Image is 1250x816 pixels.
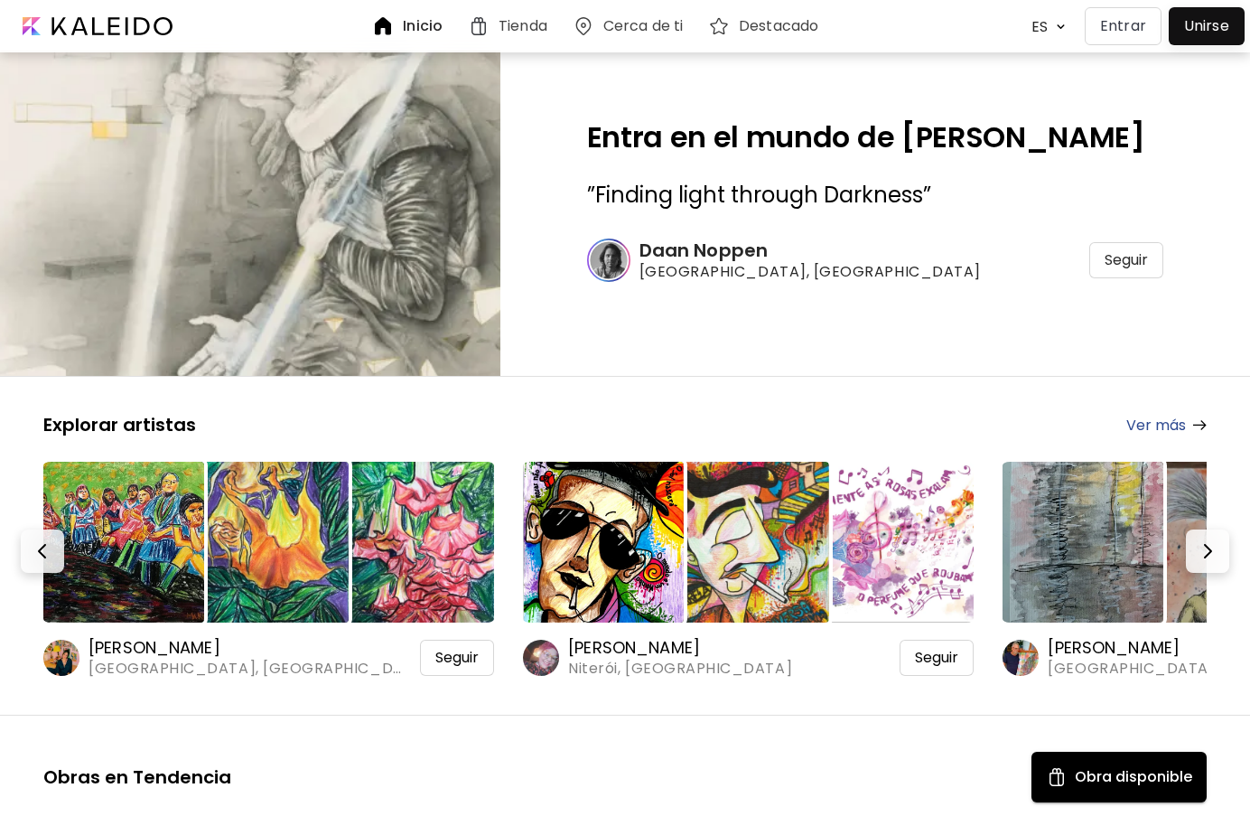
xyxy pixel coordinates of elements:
h6: Daan Noppen [639,239,981,262]
img: Next-button [1197,540,1218,562]
img: arrow-right [1193,420,1207,430]
a: https://cdn.kaleido.art/CDN/Artwork/9939/Thumbnail/large.webp?updated=38797https://cdn.kaleido.ar... [43,458,494,679]
div: Seguir [900,640,974,676]
span: [GEOGRAPHIC_DATA], [GEOGRAPHIC_DATA] [89,659,406,679]
img: https://cdn.kaleido.art/CDN/Artwork/128824/Thumbnail/medium.webp?updated=578113 [189,462,350,623]
span: Finding light through Darkness [595,180,923,210]
span: Seguir [915,649,958,667]
img: https://cdn.kaleido.art/CDN/Artwork/175102/Thumbnail/medium.webp?updated=776465 [668,462,829,623]
img: https://cdn.kaleido.art/CDN/Artwork/128825/Thumbnail/medium.webp?updated=578116 [333,462,494,623]
img: Prev-button [32,540,53,562]
a: Tienda [468,15,555,37]
h2: Entra en el mundo de [PERSON_NAME] [587,123,1163,152]
h6: [PERSON_NAME] [568,637,792,659]
div: ES [1022,11,1051,42]
h6: Destacado [739,19,818,33]
img: https://cdn.kaleido.art/CDN/Artwork/175099/Thumbnail/large.webp?updated=776454 [523,462,684,623]
h6: Cerca de ti [603,19,683,33]
a: Ver más [1126,414,1207,436]
span: Seguir [1105,251,1148,269]
div: Seguir [1089,242,1163,278]
h5: Obras en Tendencia [43,765,231,789]
a: Cerca de ti [573,15,690,37]
span: [GEOGRAPHIC_DATA], [GEOGRAPHIC_DATA] [639,262,981,282]
button: Entrar [1085,7,1161,45]
h5: Explorar artistas [43,413,196,436]
a: https://cdn.kaleido.art/CDN/Artwork/175099/Thumbnail/large.webp?updated=776454https://cdn.kaleido... [523,458,974,679]
h5: Obra disponible [1075,766,1192,788]
button: Available ArtObra disponible [1031,752,1207,802]
a: Daan Noppen[GEOGRAPHIC_DATA], [GEOGRAPHIC_DATA]Seguir [587,239,1163,282]
span: Seguir [435,649,479,667]
h6: Tienda [499,19,547,33]
button: Prev-button [21,530,64,573]
img: arrow down [1051,18,1070,35]
a: Unirse [1169,7,1245,45]
img: https://cdn.kaleido.art/CDN/Artwork/175091/Thumbnail/large.webp?updated=776416 [1003,462,1163,623]
img: https://cdn.kaleido.art/CDN/Artwork/9939/Thumbnail/large.webp?updated=38797 [43,462,204,623]
a: Inicio [372,15,450,37]
a: Destacado [708,15,826,37]
span: Niterói, [GEOGRAPHIC_DATA] [568,659,792,679]
h6: Inicio [403,19,443,33]
button: Next-button [1186,530,1229,573]
p: Entrar [1100,15,1146,37]
h3: ” ” [587,181,1163,210]
img: https://cdn.kaleido.art/CDN/Artwork/175108/Thumbnail/medium.webp?updated=776490 [814,462,975,623]
img: Available Art [1046,766,1068,788]
a: Entrar [1085,7,1169,45]
div: Seguir [420,640,494,676]
h6: [PERSON_NAME] [89,637,406,659]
